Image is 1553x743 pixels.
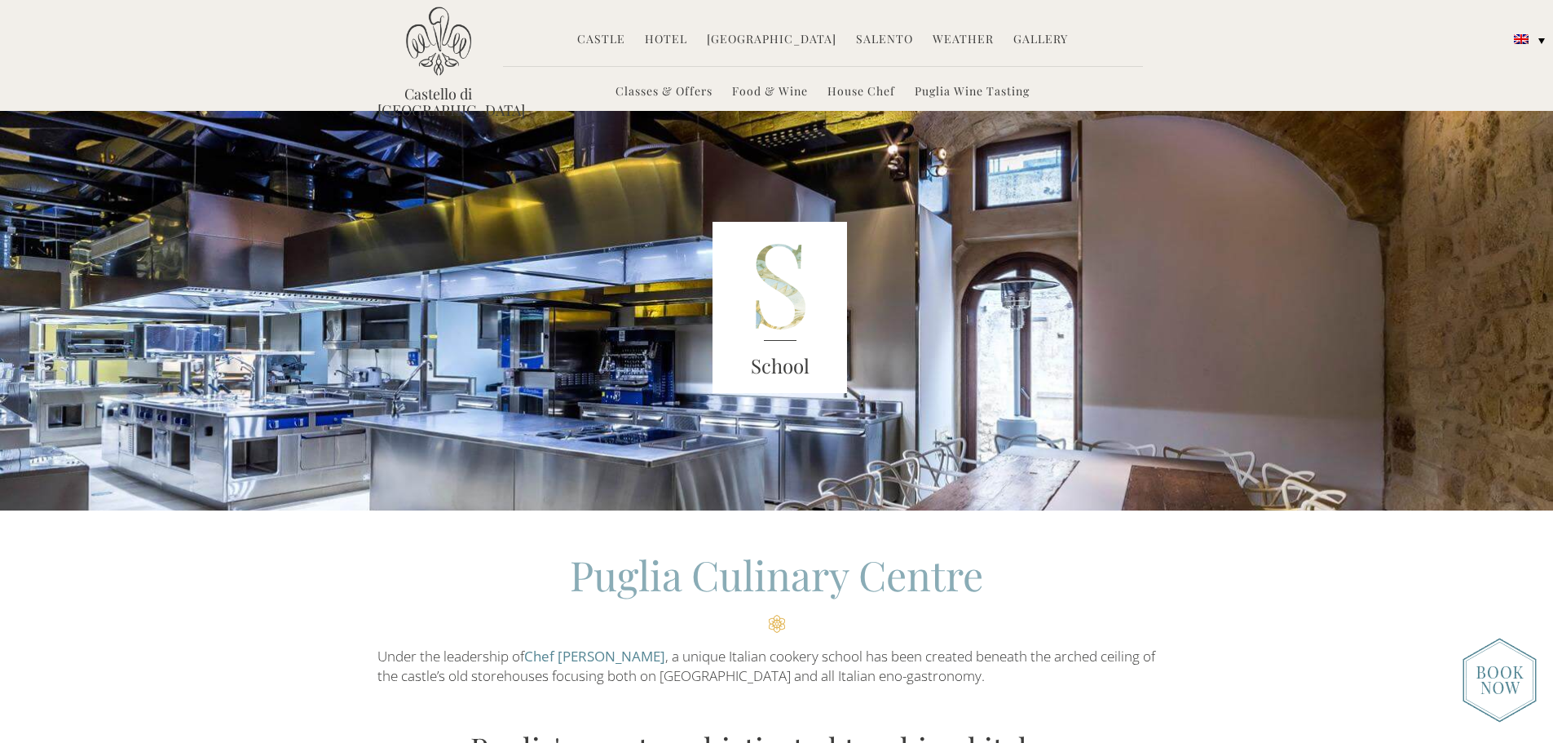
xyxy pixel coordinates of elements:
[1514,34,1529,44] img: English
[827,83,895,102] a: House Chef
[1463,638,1537,723] img: new-booknow.png
[1013,31,1068,50] a: Gallery
[915,83,1030,102] a: Puglia Wine Tasting
[713,222,848,393] img: S_Lett_green.png
[645,31,687,50] a: Hotel
[732,83,808,102] a: Food & Wine
[377,86,500,118] a: Castello di [GEOGRAPHIC_DATA]
[377,647,1176,687] p: Under the leadership of , a unique Italian cookery school has been created beneath the arched cei...
[406,7,471,76] img: Castello di Ugento
[933,31,994,50] a: Weather
[713,352,848,381] h3: School
[707,31,836,50] a: [GEOGRAPHIC_DATA]
[377,547,1176,633] h2: Puglia Culinary Centre
[856,31,913,50] a: Salento
[615,83,713,102] a: Classes & Offers
[524,647,665,666] a: Chef [PERSON_NAME]
[577,31,625,50] a: Castle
